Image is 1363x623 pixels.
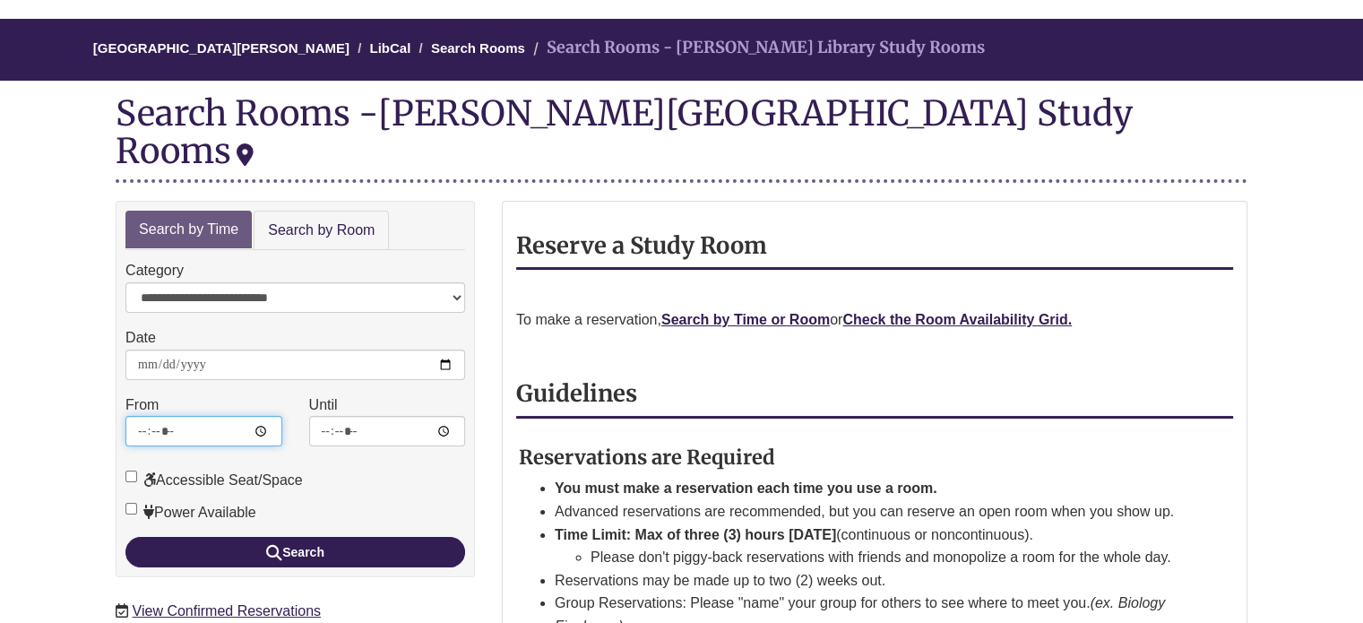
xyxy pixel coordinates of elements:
li: Advanced reservations are recommended, but you can reserve an open room when you show up. [555,500,1190,523]
label: Power Available [125,501,256,524]
label: Date [125,326,156,350]
label: Accessible Seat/Space [125,469,303,492]
strong: Time Limit: Max of three (3) hours [DATE] [555,527,836,542]
strong: Guidelines [516,379,637,408]
input: Accessible Seat/Space [125,471,137,482]
li: Reservations may be made up to two (2) weeks out. [555,569,1190,593]
strong: You must make a reservation each time you use a room. [555,480,937,496]
nav: Breadcrumb [116,19,1247,81]
div: Search Rooms - [116,94,1247,182]
div: [PERSON_NAME][GEOGRAPHIC_DATA] Study Rooms [116,91,1133,172]
label: From [125,394,159,417]
li: Please don't piggy-back reservations with friends and monopolize a room for the whole day. [591,546,1190,569]
button: Search [125,537,465,567]
a: Check the Room Availability Grid. [842,312,1072,327]
a: Search by Room [254,211,389,251]
li: (continuous or noncontinuous). [555,523,1190,569]
a: Search Rooms [431,40,525,56]
a: [GEOGRAPHIC_DATA][PERSON_NAME] [93,40,349,56]
strong: Reservations are Required [519,445,775,470]
a: View Confirmed Reservations [133,603,321,619]
strong: Reserve a Study Room [516,231,767,260]
p: To make a reservation, or [516,308,1233,332]
input: Power Available [125,503,137,515]
a: Search by Time or Room [661,312,830,327]
li: Search Rooms - [PERSON_NAME] Library Study Rooms [529,35,985,61]
a: Search by Time [125,211,252,249]
label: Until [309,394,338,417]
a: LibCal [369,40,410,56]
label: Category [125,259,184,282]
